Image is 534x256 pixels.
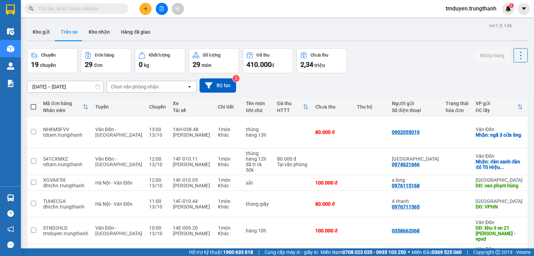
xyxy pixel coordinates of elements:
[200,78,236,93] button: Bộ lọc
[27,81,103,92] input: Select a date range.
[509,3,514,8] sup: 1
[277,108,303,113] div: HTTT
[218,132,239,138] div: Khác
[95,53,114,58] div: Đơn hàng
[81,48,131,73] button: Đơn hàng29đơn
[246,127,270,138] div: thùng hàng 13h
[265,248,319,256] span: Cung cấp máy in - giấy in:
[412,248,462,256] span: Miền Bắc
[55,24,83,40] button: Trên xe
[173,225,211,231] div: 14E-009.20
[43,162,88,167] div: tdtam.trungthanh
[505,6,511,12] img: icon-new-feature
[446,108,469,113] div: hóa đơn
[218,204,239,210] div: Khác
[218,183,239,188] div: Khác
[95,156,142,167] span: Vân Đồn - [GEOGRAPHIC_DATA]
[257,53,269,58] div: Đã thu
[85,60,92,69] span: 29
[149,225,166,231] div: 10:00
[94,62,103,68] span: đơn
[246,60,272,69] span: 410.000
[321,248,406,256] span: Miền Nam
[7,194,14,202] img: warehouse-icon
[95,104,142,110] div: Tuyến
[203,53,220,58] div: Số lượng
[521,6,527,12] span: caret-down
[149,177,166,183] div: 12:00
[392,177,439,183] div: a long
[218,177,239,183] div: 1 món
[95,180,132,186] span: Hà Nội - Vân Đồn
[149,162,166,167] div: 13/10
[187,84,192,89] svg: open
[476,177,523,183] div: [GEOGRAPHIC_DATA]
[173,204,211,210] div: [PERSON_NAME]
[476,204,523,210] div: DĐ: VPHN
[7,226,14,232] span: notification
[173,183,211,188] div: [PERSON_NAME]
[258,248,259,256] span: |
[7,210,14,217] span: question-circle
[246,101,270,106] div: Tên món
[173,108,211,113] div: Tài xế
[476,159,523,170] div: Nhận: đèn xanh đèn đỏ Tô Hiệu Cẩm Phả -VPVĐ
[173,101,211,106] div: Xe
[476,108,517,113] div: ĐC lấy
[297,48,347,73] button: Chưa thu2,34 triệu
[173,231,211,236] div: [PERSON_NAME]
[272,62,274,68] span: đ
[202,62,211,68] span: món
[310,53,328,58] div: Chưa thu
[392,156,439,162] div: Chị Giang
[246,201,270,207] div: thùng giấy
[175,6,180,11] span: aim
[95,127,142,138] span: Vân Đồn - [GEOGRAPHIC_DATA]
[173,156,211,162] div: 14F-010.11
[218,231,239,236] div: Khác
[173,198,211,204] div: 14F-010.44
[476,183,523,188] div: DĐ: ceo phạm hùng
[218,127,239,132] div: 1 món
[277,162,308,167] div: Tại văn phòng
[392,108,439,113] div: Số điện thoại
[40,62,56,68] span: chuyến
[189,248,253,256] span: Hỗ trợ kỹ thuật:
[392,198,439,204] div: A thanh
[392,101,439,106] div: Người gửi
[149,156,166,162] div: 12:00
[476,220,523,225] div: Vân Đồn
[43,183,88,188] div: dhtchn.trungthanh
[115,24,156,40] button: Hàng đã giao
[315,228,350,233] div: 100.000 đ
[43,101,83,106] div: Mã đơn hàng
[149,231,166,236] div: 13/10
[40,98,92,116] th: Toggle SortBy
[135,48,185,73] button: Khối lượng0kg
[7,28,14,35] img: warehouse-icon
[476,132,523,138] div: Nhận: ngã 3 cửa ông
[315,180,350,186] div: 100.000 đ
[149,204,166,210] div: 13/10
[43,108,83,113] div: Nhân viên
[83,24,115,40] button: Kho nhận
[233,75,240,82] sup: 2
[475,49,510,62] button: Nhập hàng
[95,225,142,236] span: Vân Đồn - [GEOGRAPHIC_DATA]
[43,177,88,183] div: XGVAIF5X
[7,241,14,248] span: message
[189,48,239,73] button: Số lượng29món
[476,101,517,106] div: VP gửi
[392,228,420,233] div: 0358662068
[218,156,239,162] div: 1 món
[314,62,325,68] span: triệu
[467,248,468,256] span: |
[143,6,148,11] span: plus
[43,225,88,231] div: S1ND2HLD
[392,162,420,167] div: 0974621666
[446,101,469,106] div: Trạng thái
[7,45,14,52] img: warehouse-icon
[218,104,239,110] div: Chi tiết
[510,3,512,8] span: 1
[156,3,168,15] button: file-add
